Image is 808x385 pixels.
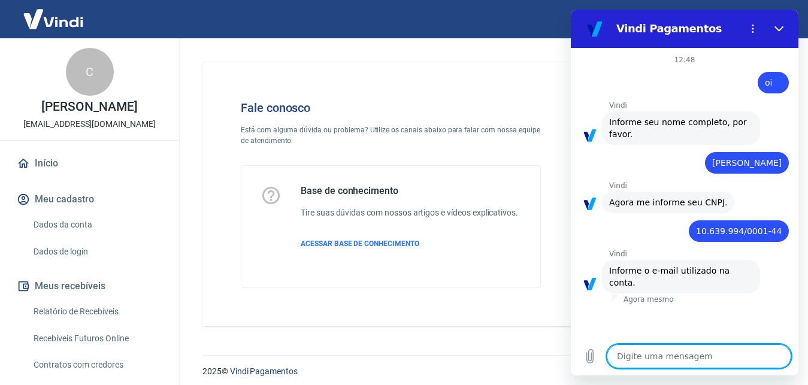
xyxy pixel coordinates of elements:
[301,185,518,197] h5: Base de conhecimento
[23,118,156,131] p: [EMAIL_ADDRESS][DOMAIN_NAME]
[301,207,518,219] h6: Tire suas dúvidas com nossos artigos e vídeos explicativos.
[750,8,794,31] button: Sair
[14,1,92,37] img: Vindi
[301,238,518,249] a: ACESSAR BASE DE CONHECIMENTO
[29,240,165,264] a: Dados de login
[241,101,541,115] h4: Fale conosco
[202,365,779,378] p: 2025 ©
[569,81,751,241] img: Fale conosco
[29,326,165,351] a: Recebíveis Futuros Online
[66,48,114,96] div: C
[14,186,165,213] button: Meu cadastro
[29,213,165,237] a: Dados da conta
[14,150,165,177] a: Início
[29,353,165,377] a: Contratos com credores
[29,299,165,324] a: Relatório de Recebíveis
[230,366,298,376] a: Vindi Pagamentos
[41,101,137,113] p: [PERSON_NAME]
[241,125,541,146] p: Está com alguma dúvida ou problema? Utilize os canais abaixo para falar com nossa equipe de atend...
[571,10,798,375] iframe: Janela de mensagens
[301,240,419,248] span: ACESSAR BASE DE CONHECIMENTO
[14,273,165,299] button: Meus recebíveis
